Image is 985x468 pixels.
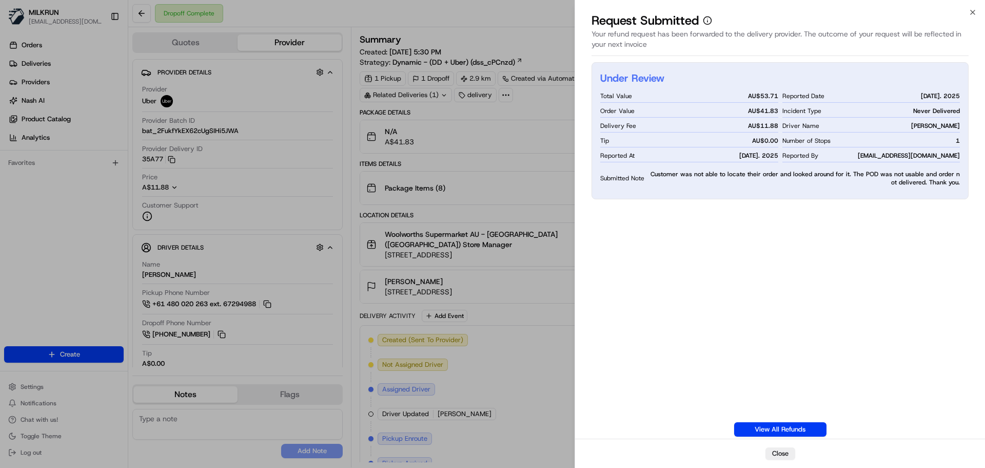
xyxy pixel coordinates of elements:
[911,122,960,130] span: [PERSON_NAME]
[782,107,821,115] span: Incident Type
[592,12,699,29] p: Request Submitted
[600,122,636,130] span: Delivery Fee
[600,152,635,160] span: Reported At
[782,137,831,145] span: Number of Stops
[600,174,644,182] span: Submitted Note
[600,107,635,115] span: Order Value
[782,152,818,160] span: Reported By
[752,137,778,145] span: AU$ 0.00
[734,422,826,437] a: View All Refunds
[956,137,960,145] span: 1
[921,92,960,100] span: [DATE]. 2025
[765,447,795,460] button: Close
[748,122,778,130] span: AU$ 11.88
[782,92,824,100] span: Reported Date
[748,107,778,115] span: AU$ 41.83
[782,122,819,130] span: Driver Name
[648,170,960,186] span: Customer was not able to locate their order and looked around for it. The POD was not usable and ...
[739,152,778,160] span: [DATE]. 2025
[592,29,969,56] div: Your refund request has been forwarded to the delivery provider. The outcome of your request will...
[600,92,632,100] span: Total Value
[858,152,960,160] span: [EMAIL_ADDRESS][DOMAIN_NAME]
[748,92,778,100] span: AU$ 53.71
[913,107,960,115] span: Never Delivered
[600,71,664,85] h2: Under Review
[600,137,609,145] span: Tip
